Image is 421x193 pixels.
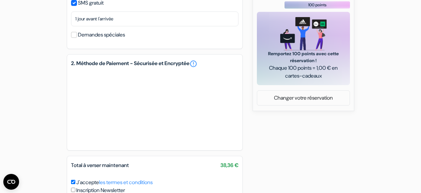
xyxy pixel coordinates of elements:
label: J'accepte [76,179,153,186]
a: les termes et conditions [99,179,153,186]
a: Changer votre réservation [257,92,350,104]
h5: 2. Méthode de Paiement - Sécurisée et Encryptée [71,60,238,68]
a: error_outline [189,60,197,68]
span: Remportez 100 points avec cette réservation ! [265,50,342,64]
button: Ouvrir le widget CMP [3,174,19,190]
span: 38,36 € [220,161,238,169]
span: Total à verser maintenant [71,162,129,169]
img: gift_card_hero_new.png [280,17,327,50]
span: Chaque 100 points = 1,00 € en cartes-cadeaux [265,64,342,80]
span: 100 points [308,2,327,8]
iframe: Cadre de saisie sécurisé pour le paiement [70,69,240,146]
label: Demandes spéciales [78,30,125,39]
